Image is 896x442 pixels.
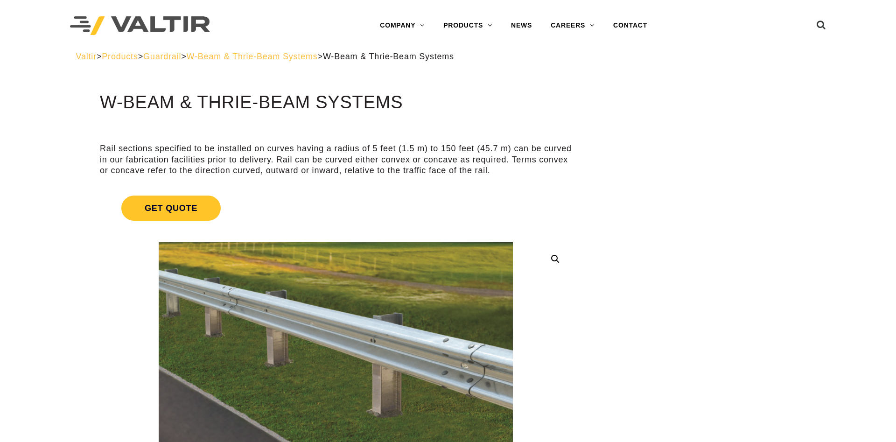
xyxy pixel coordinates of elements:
a: CAREERS [541,16,604,35]
a: Products [102,52,138,61]
a: Guardrail [143,52,181,61]
a: Get Quote [100,184,572,232]
a: NEWS [502,16,541,35]
a: COMPANY [371,16,434,35]
img: Valtir [70,16,210,35]
p: Rail sections specified to be installed on curves having a radius of 5 feet (1.5 m) to 150 feet (... [100,143,572,176]
a: CONTACT [604,16,657,35]
a: Valtir [76,52,96,61]
a: PRODUCTS [434,16,502,35]
h1: W-Beam & Thrie-Beam Systems [100,93,572,112]
span: Get Quote [121,196,221,221]
div: > > > > [76,51,820,62]
a: W-Beam & Thrie-Beam Systems [187,52,318,61]
span: W-Beam & Thrie-Beam Systems [323,52,454,61]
